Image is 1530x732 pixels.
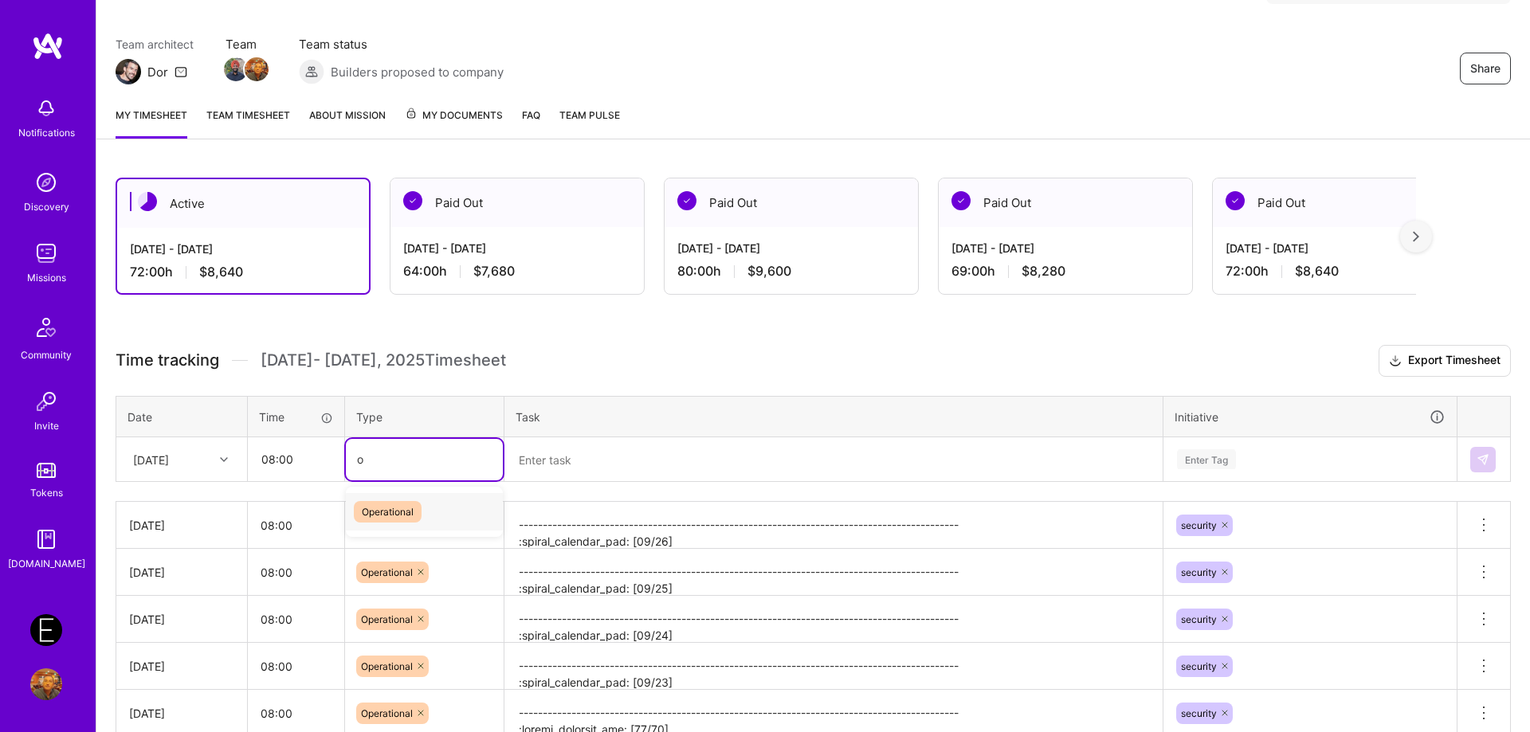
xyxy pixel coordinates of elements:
th: Task [504,396,1163,437]
span: security [1181,660,1217,672]
button: Share [1460,53,1511,84]
span: Operational [361,707,413,719]
div: Dor [147,64,168,80]
img: Endeavor: Onlocation Mobile/Security- 3338TSV275 [30,614,62,646]
div: [DATE] [129,658,234,675]
span: Builders proposed to company [331,64,504,80]
div: 64:00 h [403,263,631,280]
a: Team Member Avatar [246,56,267,83]
div: Paid Out [1213,178,1466,227]
input: HH:MM [248,551,344,593]
img: Active [138,192,157,211]
div: Enter Tag [1177,447,1236,472]
i: icon Download [1389,353,1402,370]
a: FAQ [522,107,540,139]
div: Discovery [24,198,69,215]
span: Operational [361,566,413,578]
div: [DATE] - [DATE] [677,240,905,256]
img: teamwork [30,237,62,269]
div: [DATE] [129,564,234,581]
img: bell [30,92,62,124]
img: discovery [30,166,62,198]
div: [DATE] - [DATE] [951,240,1179,256]
span: security [1181,707,1217,719]
img: User Avatar [30,668,62,700]
img: Builders proposed to company [299,59,324,84]
img: Paid Out [1226,191,1245,210]
img: Community [27,308,65,346]
img: Team Architect [116,59,141,84]
span: security [1181,519,1217,531]
span: security [1181,613,1217,625]
input: HH:MM [248,598,344,640]
th: Type [345,396,504,437]
i: icon Mail [175,65,187,78]
textarea: -------------------------------------------------------------------------------------------- :spi... [506,644,1161,688]
span: Team status [299,36,504,53]
img: Invite [30,386,62,417]
img: logo [32,32,64,61]
span: Time tracking [116,350,219,370]
img: Team Member Avatar [224,57,248,81]
span: Team architect [116,36,194,53]
div: Time [259,409,333,425]
div: Paid Out [939,178,1192,227]
th: Date [116,396,248,437]
a: Team Member Avatar [226,56,246,83]
img: tokens [37,463,56,478]
div: Tokens [30,484,63,501]
div: Notifications [18,124,75,141]
div: [DATE] [129,705,234,722]
div: Active [117,179,369,228]
div: [DATE] - [DATE] [403,240,631,256]
i: icon Chevron [220,456,228,464]
div: 80:00 h [677,263,905,280]
span: Operational [361,613,413,625]
div: [DOMAIN_NAME] [8,555,85,572]
div: Paid Out [665,178,918,227]
div: Paid Out [390,178,644,227]
div: 72:00 h [1226,263,1453,280]
span: $9,600 [747,263,791,280]
div: [DATE] [133,451,169,468]
span: Team Pulse [559,109,620,121]
img: guide book [30,523,62,555]
div: Missions [27,269,66,286]
a: My timesheet [116,107,187,139]
a: Endeavor: Onlocation Mobile/Security- 3338TSV275 [26,614,66,646]
span: Operational [354,501,422,523]
div: [DATE] [129,517,234,534]
input: HH:MM [248,645,344,687]
textarea: -------------------------------------------------------------------------------------------- :spi... [506,550,1161,594]
span: $8,640 [1295,263,1339,280]
span: $8,640 [199,264,243,280]
span: Operational [361,660,413,672]
img: right [1413,231,1419,242]
span: Team [226,36,267,53]
img: Team Member Avatar [245,57,269,81]
input: HH:MM [248,504,344,546]
span: [DATE] - [DATE] , 2025 Timesheet [261,350,506,370]
input: HH:MM [249,438,343,480]
img: Submit [1477,453,1489,466]
div: [DATE] [129,611,234,628]
span: security [1181,566,1217,578]
div: 69:00 h [951,263,1179,280]
span: $8,280 [1022,263,1065,280]
span: $7,680 [473,263,515,280]
div: [DATE] - [DATE] [130,241,356,257]
div: 72:00 h [130,264,356,280]
span: My Documents [405,107,503,124]
div: Community [21,346,72,363]
a: About Mission [309,107,386,139]
div: Initiative [1175,408,1446,426]
span: Share [1470,61,1501,76]
a: Team Pulse [559,107,620,139]
a: My Documents [405,107,503,139]
a: User Avatar [26,668,66,700]
a: Team timesheet [206,107,290,139]
textarea: -------------------------------------------------------------------------------------------- :spi... [506,503,1161,547]
textarea: -------------------------------------------------------------------------------------------- :spi... [506,597,1161,641]
div: Invite [34,417,59,434]
img: Paid Out [403,191,422,210]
